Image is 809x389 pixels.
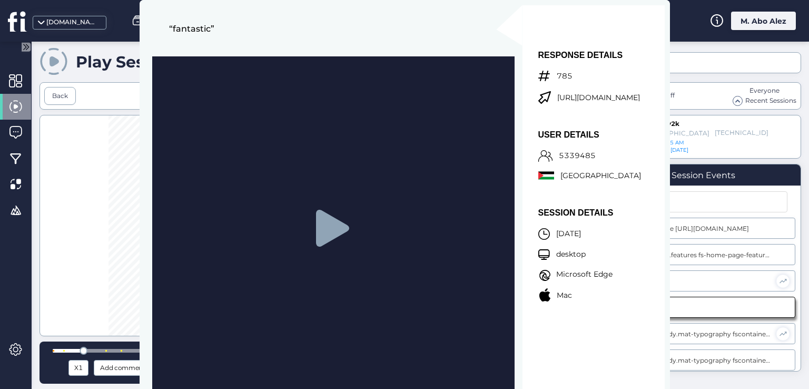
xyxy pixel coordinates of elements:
[71,362,86,374] div: X1
[635,356,772,364] div: Clicked body.mat-typography fscontainer.fs-side div.fsWidget
[672,170,735,180] div: Session Events
[745,96,796,106] span: Recent Sessions
[557,94,656,101] p: [URL][DOMAIN_NAME]
[76,52,188,72] div: Play Sessions
[46,17,99,27] div: [DOMAIN_NAME]
[557,293,572,299] p: Mac
[52,91,68,101] div: Back
[556,231,581,237] p: [DATE]
[635,330,771,338] div: Clicked body.mat-typography fscontainer.fs-side div.fsCont.fsContModal div.fsCloseCont p#fsCloseIcon
[635,251,772,259] div: Clicked div.features fs-home-page-features.ng-tns-c81-2.ng-star-inserted div.container.ng-tns-c81...
[559,153,596,159] p: 5339485
[557,73,573,80] p: 785
[638,129,709,137] div: [GEOGRAPHIC_DATA]
[635,304,772,312] div: Thrashing
[560,173,641,179] p: [GEOGRAPHIC_DATA]
[538,210,614,216] p: SESSION DETAILS
[538,170,554,181] img: ps.svg
[715,129,756,138] div: [TECHNICAL_ID]
[538,132,641,138] p: USER DETAILS
[538,53,656,58] p: RESPONSE DETAILS
[635,225,772,232] div: Visited page [URL][DOMAIN_NAME]
[169,25,452,42] p: “fantastic”
[731,12,796,30] div: M. Abo Alez
[638,139,722,147] div: [DATE] 10:05 AM
[666,91,675,99] span: off
[635,277,771,285] div: Dead Click
[733,86,796,96] div: Everyone
[556,271,613,278] p: Microsoft Edge
[100,362,145,374] span: Add comment
[556,251,586,258] p: desktop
